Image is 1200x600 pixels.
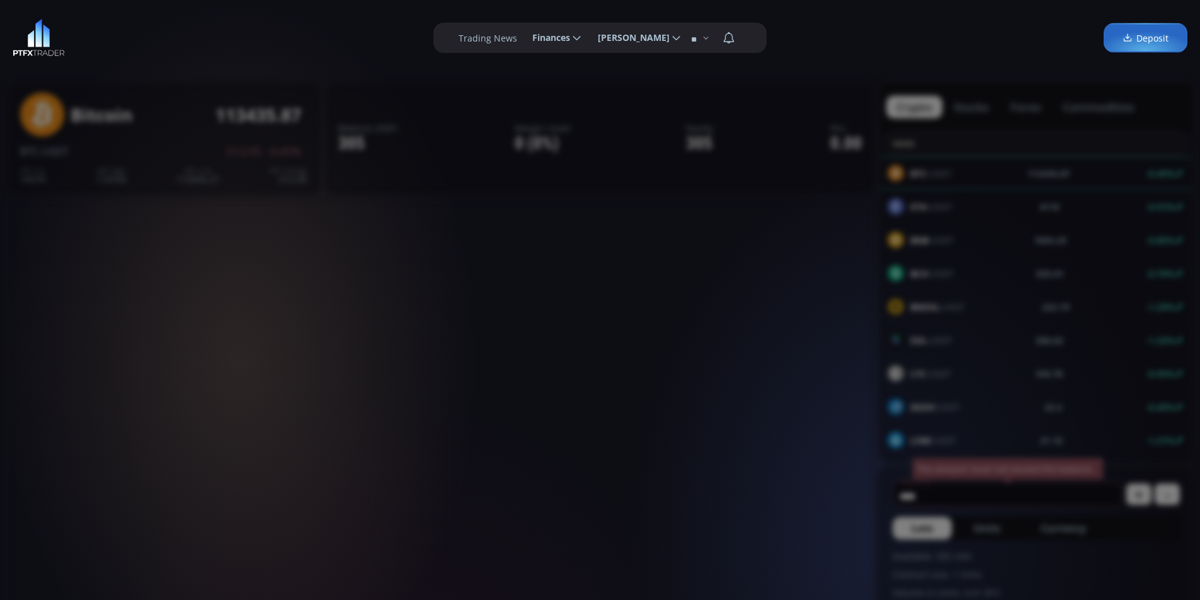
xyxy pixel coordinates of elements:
[589,25,670,50] span: [PERSON_NAME]
[1104,23,1187,53] a: Deposit
[459,31,517,45] label: Trading News
[1123,31,1169,45] span: Deposit
[13,19,65,57] img: LOGO
[523,25,570,50] span: Finances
